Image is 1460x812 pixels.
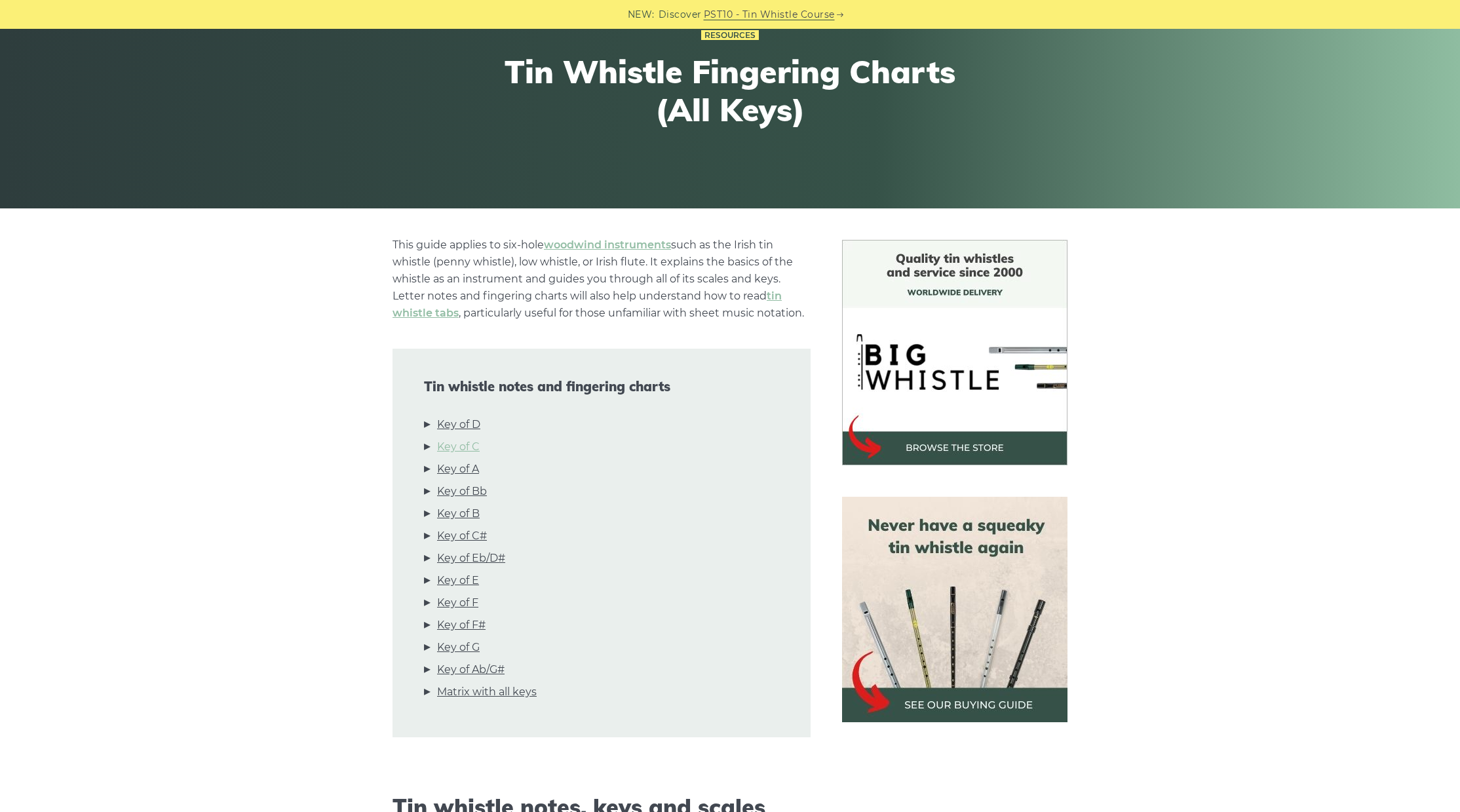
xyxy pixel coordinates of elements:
h1: Tin Whistle Fingering Charts (All Keys) [489,53,971,128]
a: Resources [701,30,759,41]
a: Key of A [437,461,479,478]
a: Key of B [437,505,480,522]
a: Key of D [437,416,480,433]
img: BigWhistle Tin Whistle Store [842,240,1067,465]
a: Matrix with all keys [437,684,537,701]
a: Key of Bb [437,483,487,500]
a: Key of G [437,639,480,656]
a: Key of E [437,572,479,589]
span: NEW: [628,7,655,22]
span: Discover [659,7,702,22]
a: Key of F# [437,617,486,634]
a: Key of C# [437,528,487,545]
a: woodwind instruments [544,239,671,251]
a: Key of Eb/D# [437,550,505,567]
span: Tin whistle notes and fingering charts [424,379,779,395]
a: Key of F [437,594,478,611]
a: Key of Ab/G# [437,661,505,678]
p: This guide applies to six-hole such as the Irish tin whistle (penny whistle), low whistle, or Iri... [393,237,811,322]
a: PST10 - Tin Whistle Course [704,7,835,22]
img: tin whistle buying guide [842,497,1067,722]
a: Key of C [437,438,480,455]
